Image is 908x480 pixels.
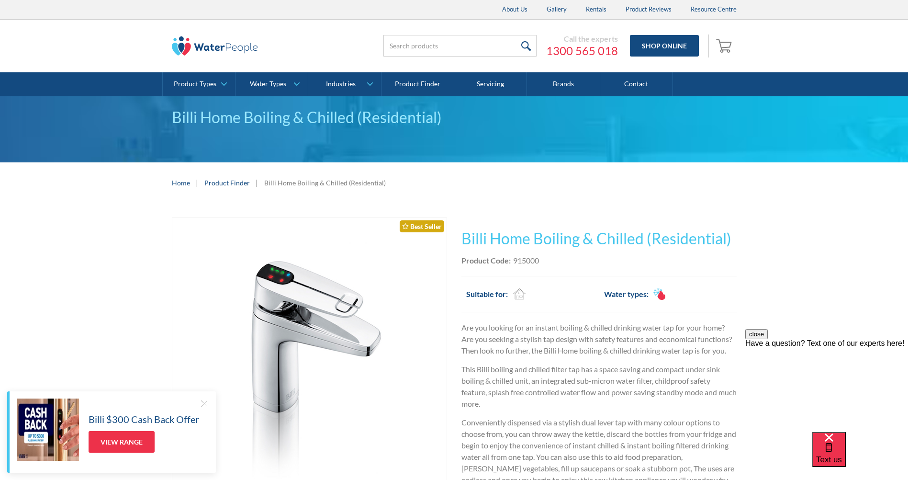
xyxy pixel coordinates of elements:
div: Water Types [250,80,286,88]
h2: Suitable for: [466,288,508,300]
img: The Water People [172,36,258,56]
a: Brands [527,72,600,96]
div: | [195,177,200,188]
div: Billi Home Boiling & Chilled (Residential) [172,106,737,129]
input: Search products [383,35,537,57]
strong: Product Code: [461,256,511,265]
img: Billi $300 Cash Back Offer [17,399,79,461]
a: Open empty cart [714,34,737,57]
a: Servicing [454,72,527,96]
a: Water Types [235,72,308,96]
div: Billi Home Boiling & Chilled (Residential) [264,178,386,188]
h2: Water types: [604,288,649,300]
a: Product Types [163,72,235,96]
p: Are you looking for an instant boiling & chilled drinking water tap for your home? Are you seekin... [461,322,737,356]
div: Product Types [174,80,216,88]
a: Product Finder [204,178,250,188]
div: | [255,177,259,188]
a: Industries [308,72,381,96]
a: View Range [89,431,155,453]
iframe: podium webchat widget prompt [745,329,908,444]
div: Industries [326,80,356,88]
img: shopping cart [716,38,734,53]
h1: Billi Home Boiling & Chilled (Residential) [461,227,737,250]
div: 915000 [513,255,539,266]
iframe: podium webchat widget bubble [812,432,908,480]
p: This Billi boiling and chilled filter tap has a space saving and compact under sink boiling & chi... [461,364,737,410]
a: Shop Online [630,35,699,57]
h5: Billi $300 Cash Back Offer [89,412,199,426]
a: Contact [600,72,673,96]
div: Call the experts [546,34,618,44]
div: Best Seller [400,220,444,232]
a: Product Finder [381,72,454,96]
a: 1300 565 018 [546,44,618,58]
a: Home [172,178,190,188]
